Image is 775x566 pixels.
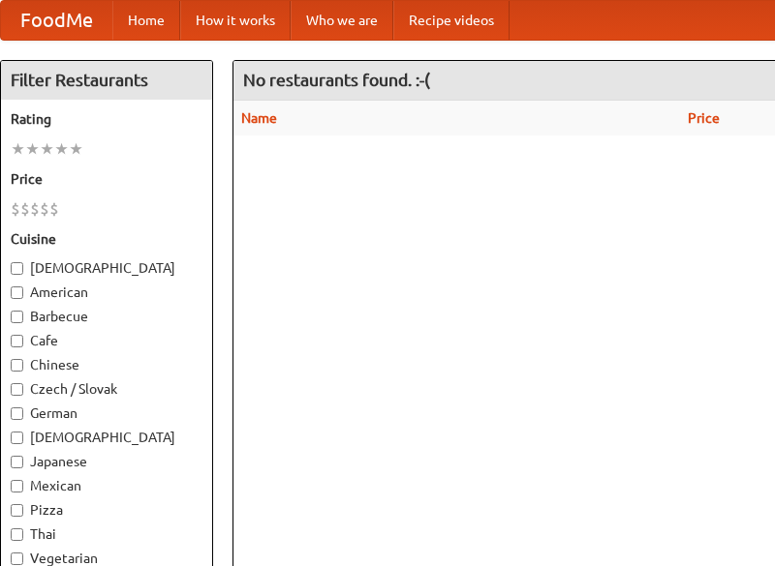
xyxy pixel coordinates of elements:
a: FoodMe [1,1,112,40]
input: American [11,286,23,299]
label: Japanese [11,452,202,471]
input: Pizza [11,504,23,517]
label: Pizza [11,500,202,520]
li: ★ [40,138,54,160]
h5: Rating [11,109,202,129]
h4: Filter Restaurants [1,61,212,100]
label: Mexican [11,476,202,495]
label: [DEMOGRAPHIC_DATA] [11,258,202,278]
li: $ [30,198,40,220]
a: Recipe videos [393,1,510,40]
label: Barbecue [11,307,202,326]
li: $ [49,198,59,220]
h5: Price [11,169,202,189]
ng-pluralize: No restaurants found. :-( [243,71,430,89]
input: [DEMOGRAPHIC_DATA] [11,262,23,275]
input: Mexican [11,480,23,492]
input: Czech / Slovak [11,383,23,396]
li: ★ [54,138,69,160]
a: Home [112,1,180,40]
input: Barbecue [11,311,23,323]
label: Cafe [11,331,202,350]
label: German [11,403,202,423]
a: How it works [180,1,291,40]
a: Who we are [291,1,393,40]
input: Vegetarian [11,552,23,565]
input: Cafe [11,335,23,347]
li: ★ [11,138,25,160]
label: Chinese [11,355,202,374]
li: $ [40,198,49,220]
h5: Cuisine [11,229,202,249]
label: American [11,283,202,302]
li: ★ [69,138,83,160]
input: [DEMOGRAPHIC_DATA] [11,432,23,444]
li: ★ [25,138,40,160]
label: Thai [11,524,202,544]
label: [DEMOGRAPHIC_DATA] [11,428,202,447]
input: Chinese [11,359,23,372]
input: German [11,407,23,420]
a: Price [688,110,720,126]
input: Japanese [11,456,23,468]
input: Thai [11,528,23,541]
a: Name [241,110,277,126]
label: Czech / Slovak [11,379,202,399]
li: $ [11,198,20,220]
li: $ [20,198,30,220]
